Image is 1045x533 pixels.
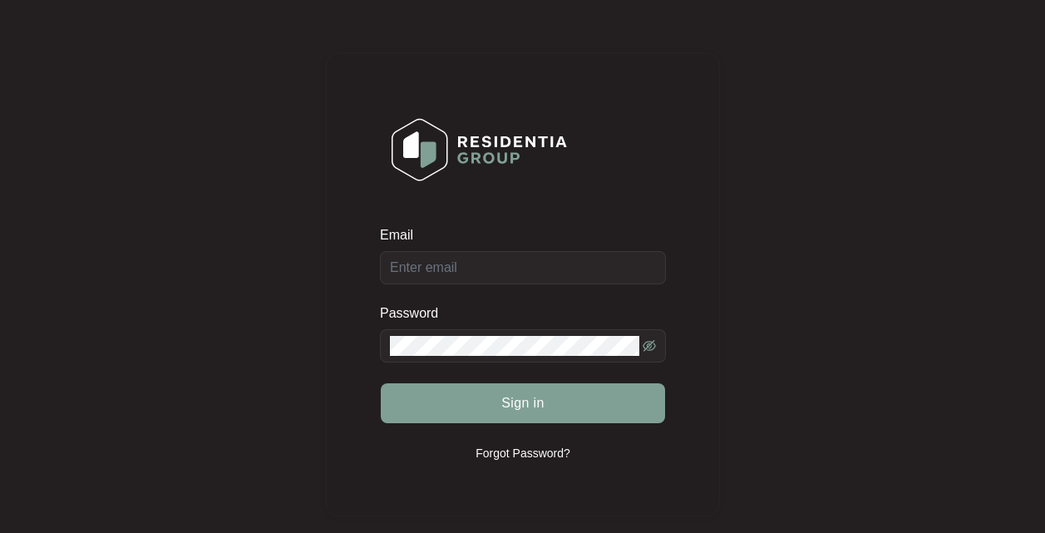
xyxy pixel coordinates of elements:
button: Sign in [381,383,665,423]
p: Forgot Password? [476,445,570,461]
span: Sign in [501,393,545,413]
input: Password [390,336,639,356]
label: Password [380,305,451,322]
img: Login Logo [381,107,578,192]
input: Email [380,251,666,284]
label: Email [380,227,425,244]
span: eye-invisible [643,339,656,353]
